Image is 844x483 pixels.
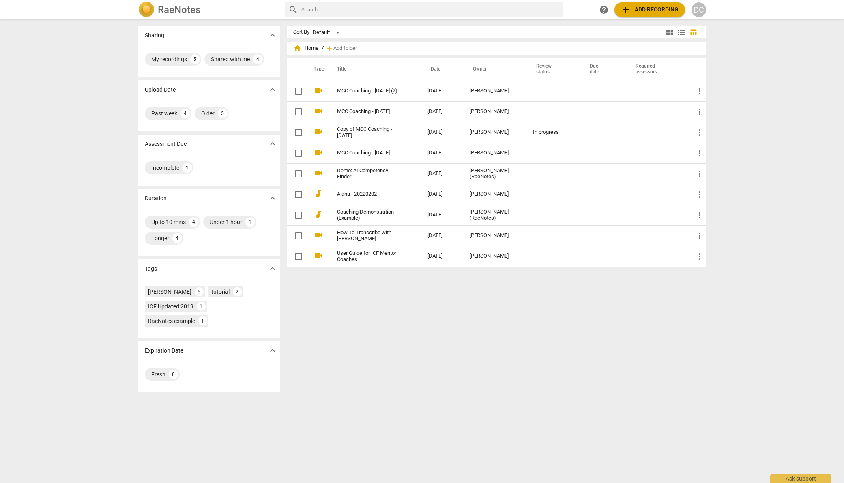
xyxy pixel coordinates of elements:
button: Show more [266,138,279,150]
div: 1 [198,316,207,325]
span: videocam [314,230,323,240]
a: Coaching Demonstration (Example) [337,209,398,221]
span: more_vert [695,148,704,158]
img: Logo [138,2,155,18]
div: Under 1 hour [210,218,242,226]
span: expand_more [268,193,277,203]
div: 1 [197,302,206,311]
div: Default [313,26,343,39]
p: Duration [145,194,167,203]
div: RaeNotes example [148,317,195,325]
th: Required assessors [626,58,688,81]
div: Past week [151,109,177,118]
a: MCC Coaching - [DATE] [337,150,398,156]
div: [PERSON_NAME] (RaeNotes) [470,209,520,221]
span: expand_more [268,85,277,94]
div: [PERSON_NAME] [470,88,520,94]
div: In progress [533,129,574,135]
td: [DATE] [421,246,463,267]
div: 5 [195,287,204,296]
div: tutorial [211,288,230,296]
div: 5 [218,109,228,118]
span: videocam [314,147,323,157]
span: add [325,44,333,52]
span: more_vert [695,169,704,179]
div: 4 [253,54,263,64]
th: Date [421,58,463,81]
button: DC [692,2,706,17]
div: [PERSON_NAME] [470,233,520,239]
a: Copy of MCC Coaching - [DATE] [337,126,398,139]
div: Sort By [293,29,309,35]
div: 4 [189,217,199,227]
td: [DATE] [421,101,463,122]
button: Show more [266,29,279,41]
div: Older [201,109,215,118]
a: MCC Coaching - [DATE] [337,109,398,115]
th: Owner [463,58,526,81]
div: My recordings [151,55,187,63]
span: expand_more [268,264,277,274]
span: home [293,44,301,52]
button: List view [675,26,687,38]
td: [DATE] [421,205,463,225]
button: Table view [687,26,700,38]
div: 4 [180,109,190,118]
span: expand_more [268,139,277,149]
td: [DATE] [421,122,463,143]
td: [DATE] [421,81,463,101]
div: [PERSON_NAME] [470,253,520,259]
span: more_vert [695,210,704,220]
div: Ask support [770,474,831,483]
span: more_vert [695,190,704,199]
span: videocam [314,251,323,261]
td: [DATE] [421,143,463,163]
button: Upload [614,2,685,17]
button: Tile view [663,26,675,38]
div: 2 [233,287,242,296]
span: add [621,5,631,15]
div: [PERSON_NAME] [470,109,520,115]
a: Alana - 20220202 [337,191,398,197]
span: audiotrack [314,209,323,219]
td: [DATE] [421,163,463,184]
td: [DATE] [421,225,463,246]
span: Add folder [333,45,357,51]
th: Type [307,58,327,81]
div: 8 [169,370,178,379]
span: videocam [314,127,323,137]
a: LogoRaeNotes [138,2,279,18]
span: help [599,5,609,15]
div: Longer [151,234,169,242]
th: Title [327,58,421,81]
span: Home [293,44,318,52]
a: MCC Coaching - [DATE] (2) [337,88,398,94]
div: ICF Updated 2019 [148,302,193,310]
h2: RaeNotes [158,4,200,15]
span: more_vert [695,128,704,137]
th: Due date [580,58,626,81]
p: Tags [145,265,157,273]
span: / [322,45,324,51]
th: Review status [526,58,580,81]
div: [PERSON_NAME] [470,191,520,197]
td: [DATE] [421,184,463,205]
p: Upload Date [145,85,176,94]
button: Show more [266,263,279,275]
div: 1 [245,217,255,227]
div: Up to 10 mins [151,218,186,226]
span: table_chart [689,28,697,36]
p: Expiration Date [145,346,183,355]
p: Assessment Due [145,140,187,148]
span: more_vert [695,86,704,96]
a: How To Transcribe with [PERSON_NAME] [337,230,398,242]
button: Show more [266,192,279,204]
span: more_vert [695,252,704,261]
span: videocam [314,106,323,116]
div: 4 [172,233,182,243]
span: view_module [664,28,674,37]
div: 1 [183,163,192,173]
span: expand_more [268,346,277,355]
button: Show more [266,344,279,357]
